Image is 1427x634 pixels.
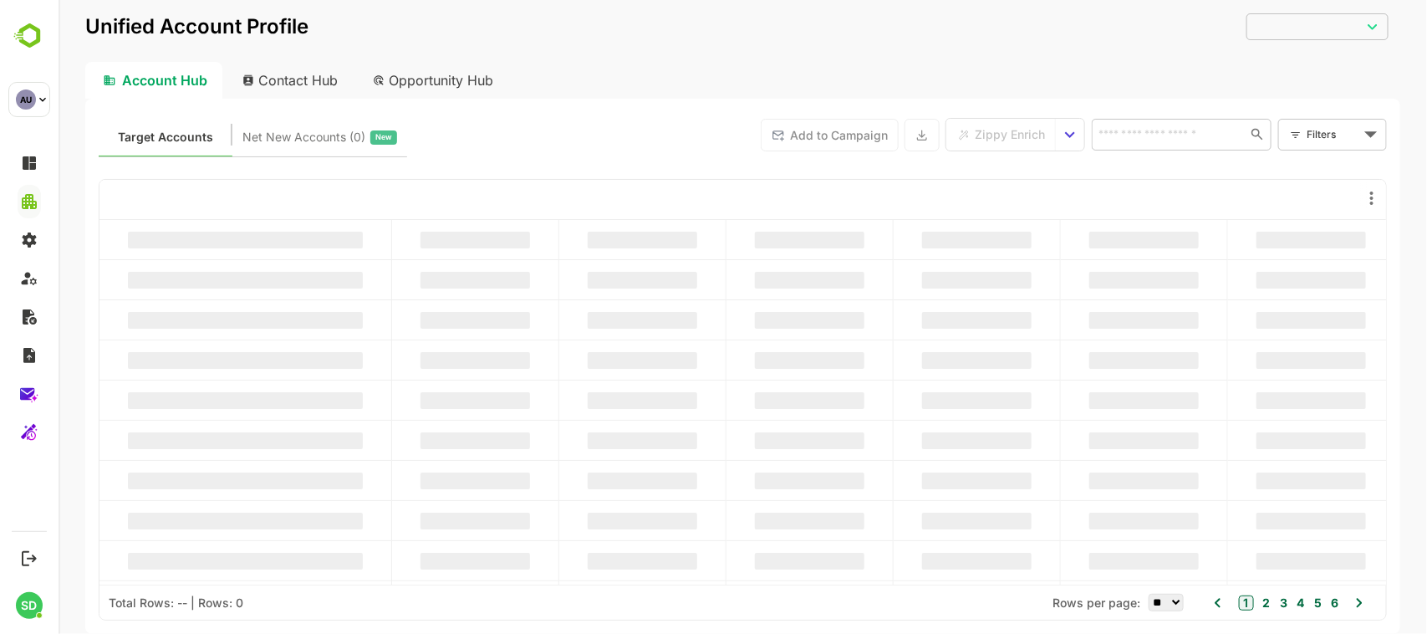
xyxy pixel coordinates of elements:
[27,62,164,99] div: Account Hub
[59,126,155,148] span: Known accounts you’ve identified to target - imported from CRM, Offline upload, or promoted from ...
[1180,596,1195,611] button: 1
[1251,594,1263,612] button: 5
[184,126,339,148] div: Newly surfaced ICP-fit accounts from Intent, Website, LinkedIn, and other engagement signals.
[994,596,1082,610] span: Rows per page:
[8,20,51,52] img: BambooboxLogoMark.f1c84d78b4c51b1a7b5f700c9845e183.svg
[1188,12,1330,41] div: ​
[301,62,450,99] div: Opportunity Hub
[1248,125,1302,143] div: Filters
[16,89,36,110] div: AU
[1268,594,1280,612] button: 6
[916,124,986,146] span: Zippy Enrich
[997,119,1026,151] button: select enrich strategy
[50,596,185,610] div: Total Rows: -- | Rows: 0
[184,126,307,148] span: Net New Accounts ( 0 )
[1246,117,1328,152] div: Filters
[317,126,334,148] span: New
[887,118,1027,151] div: enrich split button
[702,119,840,151] button: Add to Campaign
[1217,594,1229,612] button: 3
[846,119,881,151] button: Export the selected data as CSV
[16,592,43,619] div: SD
[27,17,250,37] p: Unified Account Profile
[171,62,294,99] div: Contact Hub
[1235,594,1246,612] button: 4
[18,547,40,570] button: Logout
[1200,594,1212,612] button: 2
[888,119,997,151] button: Zippy Enrich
